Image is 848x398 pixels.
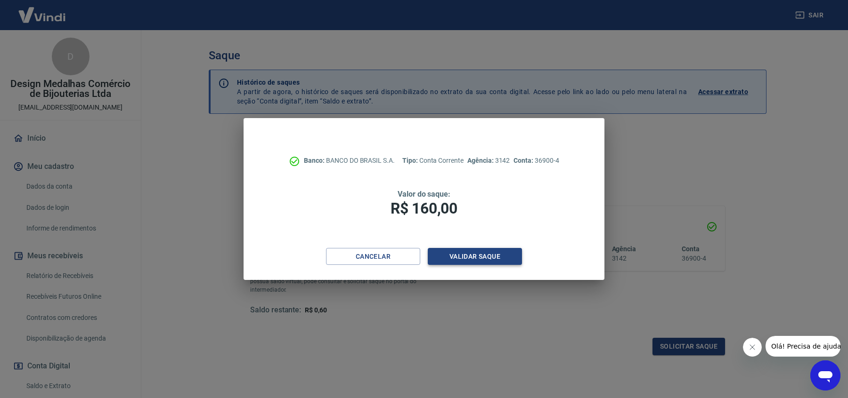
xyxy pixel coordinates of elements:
[326,248,420,265] button: Cancelar
[766,336,840,357] iframe: Mensagem da empresa
[6,7,79,14] span: Olá! Precisa de ajuda?
[467,156,510,166] p: 3142
[402,157,419,164] span: Tipo:
[391,199,457,217] span: R$ 160,00
[514,157,535,164] span: Conta:
[304,156,395,166] p: BANCO DO BRASIL S.A.
[428,248,522,265] button: Validar saque
[304,157,326,164] span: Banco:
[398,190,450,199] span: Valor do saque:
[402,156,464,166] p: Conta Corrente
[514,156,559,166] p: 36900-4
[810,360,840,390] iframe: Botão para abrir a janela de mensagens
[743,338,762,357] iframe: Fechar mensagem
[467,157,495,164] span: Agência:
